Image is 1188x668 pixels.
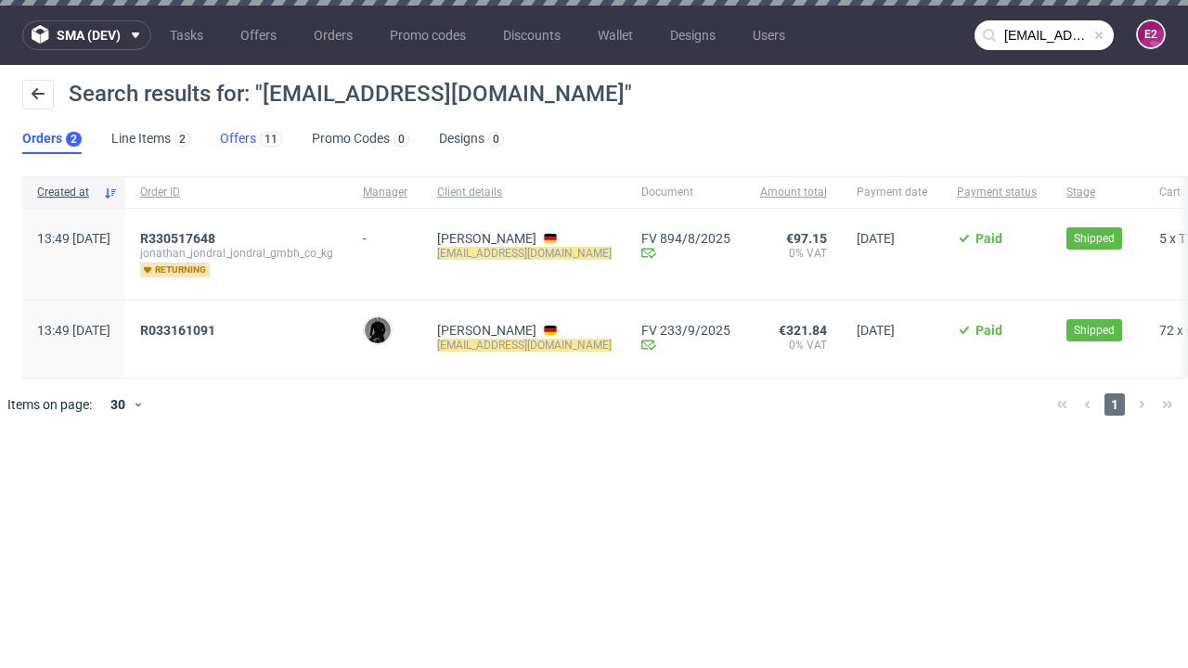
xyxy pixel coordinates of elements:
span: [DATE] [857,323,895,338]
span: 13:49 [DATE] [37,323,110,338]
a: Promo codes [379,20,477,50]
span: Amount total [760,185,827,200]
span: R033161091 [140,323,215,338]
div: - [363,224,407,246]
span: 13:49 [DATE] [37,231,110,246]
span: 72 [1159,323,1174,338]
span: [DATE] [857,231,895,246]
div: 2 [179,133,186,146]
span: Stage [1066,185,1130,200]
span: 0% VAT [760,338,827,353]
span: Order ID [140,185,333,200]
a: Discounts [492,20,572,50]
a: Promo Codes0 [312,124,409,154]
a: Tasks [159,20,214,50]
span: Search results for: "[EMAIL_ADDRESS][DOMAIN_NAME]" [69,81,632,107]
a: Orders2 [22,124,82,154]
a: Offers11 [220,124,282,154]
span: Client details [437,185,612,200]
span: Shipped [1074,322,1115,339]
div: 11 [265,133,278,146]
span: jonathan_jondral_jondral_gmbh_co_kg [140,246,333,261]
span: 0% VAT [760,246,827,261]
div: 30 [99,392,133,417]
span: Manager [363,185,407,200]
button: sma (dev) [22,20,151,50]
a: FV 233/9/2025 [641,323,730,338]
a: R330517648 [140,231,219,246]
span: Items on page: [7,395,92,414]
mark: [EMAIL_ADDRESS][DOMAIN_NAME] [437,339,612,352]
a: [PERSON_NAME] [437,323,536,338]
span: Paid [975,231,1002,246]
img: Dawid Urbanowicz [365,317,391,343]
div: 2 [71,133,77,146]
div: 0 [398,133,405,146]
span: Document [641,185,730,200]
span: Shipped [1074,230,1115,247]
span: €97.15 [786,231,827,246]
a: Orders [303,20,364,50]
a: Wallet [587,20,644,50]
div: 0 [493,133,499,146]
a: Offers [229,20,288,50]
span: Payment date [857,185,927,200]
span: 1 [1104,393,1125,416]
a: R033161091 [140,323,219,338]
figcaption: e2 [1138,21,1164,47]
a: [PERSON_NAME] [437,231,536,246]
a: FV 894/8/2025 [641,231,730,246]
a: Designs [659,20,727,50]
mark: [EMAIL_ADDRESS][DOMAIN_NAME] [437,247,612,260]
span: €321.84 [779,323,827,338]
span: Payment status [957,185,1037,200]
span: R330517648 [140,231,215,246]
a: Designs0 [439,124,504,154]
span: returning [140,263,210,277]
span: sma (dev) [57,29,121,42]
span: Paid [975,323,1002,338]
span: 5 [1159,231,1167,246]
span: Created at [37,185,96,200]
a: Users [742,20,796,50]
a: Line Items2 [111,124,190,154]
